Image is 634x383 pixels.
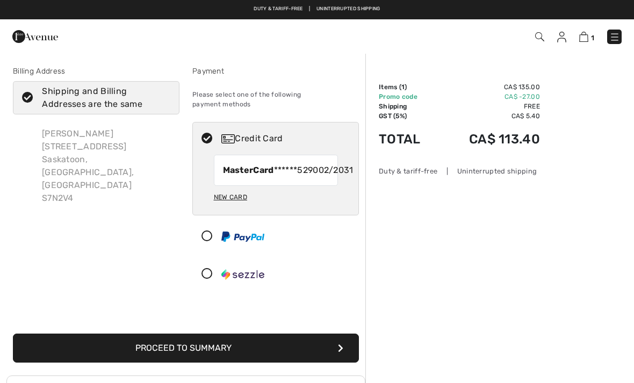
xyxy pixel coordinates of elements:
[221,232,264,242] img: PayPal
[379,111,438,121] td: GST (5%)
[579,32,588,42] img: Shopping Bag
[379,102,438,111] td: Shipping
[609,32,620,42] img: Menu
[13,66,179,77] div: Billing Address
[221,134,235,143] img: Credit Card
[401,83,405,91] span: 1
[33,119,179,213] div: [PERSON_NAME] [STREET_ADDRESS] Saskatoon, [GEOGRAPHIC_DATA], [GEOGRAPHIC_DATA] S7N2V4
[438,111,540,121] td: CA$ 5.40
[42,85,163,111] div: Shipping and Billing Addresses are the same
[557,32,566,42] img: My Info
[214,188,247,206] div: New Card
[319,164,354,177] span: 02/2031
[438,92,540,102] td: CA$ -27.00
[221,269,264,280] img: Sezzle
[591,34,594,42] span: 1
[379,82,438,92] td: Items ( )
[192,66,359,77] div: Payment
[535,32,544,41] img: Search
[438,82,540,92] td: CA$ 135.00
[223,165,274,175] strong: MasterCard
[379,166,540,176] div: Duty & tariff-free | Uninterrupted shipping
[579,30,594,43] a: 1
[12,31,58,41] a: 1ère Avenue
[221,132,351,145] div: Credit Card
[438,121,540,157] td: CA$ 113.40
[379,121,438,157] td: Total
[12,26,58,47] img: 1ère Avenue
[192,81,359,118] div: Please select one of the following payment methods
[379,92,438,102] td: Promo code
[13,334,359,363] button: Proceed to Summary
[438,102,540,111] td: Free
